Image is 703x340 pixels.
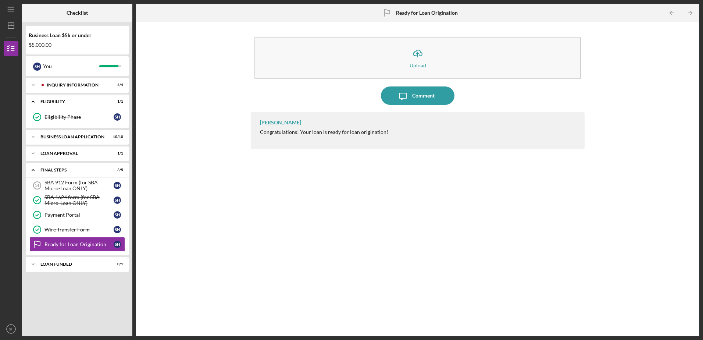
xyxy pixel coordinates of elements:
div: Wire Transfer Form [44,227,114,233]
div: You [43,60,99,72]
div: S H [114,196,121,204]
button: Comment [381,86,454,105]
div: S H [114,113,121,121]
a: Payment PortalSH [29,208,125,222]
div: Final Steps [40,168,105,172]
div: BUSINESS LOAN APPLICATION [40,135,105,139]
div: $5,000.00 [29,42,126,48]
div: 0 / 1 [110,262,123,266]
div: S H [114,182,121,189]
div: S H [114,226,121,233]
div: Business Loan $5k or under [29,32,126,38]
div: Eligibility [40,99,105,104]
b: Checklist [67,10,88,16]
div: S H [33,63,41,71]
a: 14SBA 912 Form (for SBA Micro-Loan ONLY)SH [29,178,125,193]
div: S H [114,211,121,219]
div: SBA 1624 form (for SBA Micro-Loan ONLY) [44,194,114,206]
div: INQUIRY INFORMATION [47,83,105,87]
a: Wire Transfer FormSH [29,222,125,237]
a: SBA 1624 form (for SBA Micro-Loan ONLY)SH [29,193,125,208]
tspan: 14 [35,183,39,188]
div: Payment Portal [44,212,114,218]
a: Ready for Loan OriginationSH [29,237,125,252]
div: 3 / 5 [110,168,123,172]
div: [PERSON_NAME] [260,120,301,125]
text: SH [8,327,13,331]
div: 1 / 1 [110,151,123,156]
div: SBA 912 Form (for SBA Micro-Loan ONLY) [44,180,114,191]
b: Ready for Loan Origination [396,10,458,16]
div: Comment [412,86,435,105]
div: S H [114,241,121,248]
div: 10 / 10 [110,135,123,139]
div: Congratulations! Your loan is ready for loan origination! [260,129,388,135]
div: Eligibility Phase [44,114,114,120]
div: Ready for Loan Origination [44,241,114,247]
button: Upload [254,37,581,79]
div: Upload [410,63,426,68]
div: 1 / 1 [110,99,123,104]
div: Loan Approval [40,151,105,156]
button: SH [4,322,18,336]
div: 4 / 4 [110,83,123,87]
div: LOAN FUNDED [40,262,105,266]
a: Eligibility PhaseSH [29,110,125,124]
